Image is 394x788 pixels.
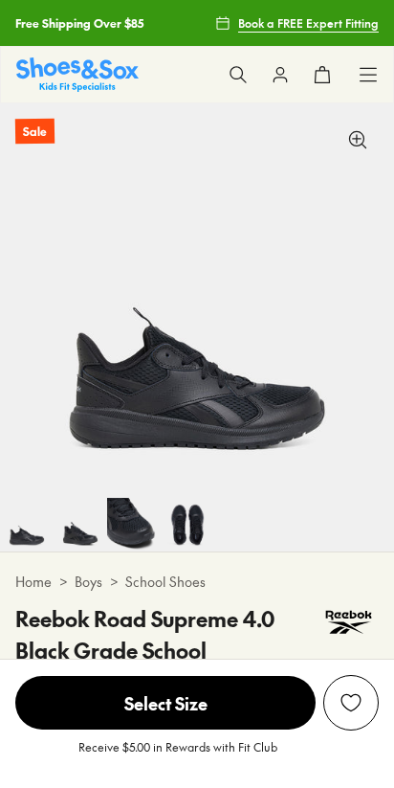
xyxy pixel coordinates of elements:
button: Add to Wishlist [323,675,379,731]
img: 6-474432_1 [107,498,161,552]
a: School Shoes [125,572,206,592]
img: 7-474433_1 [161,498,214,552]
img: SNS_Logo_Responsive.svg [16,57,139,91]
p: Sale [15,119,55,145]
a: Boys [75,572,102,592]
button: Select Size [15,675,316,731]
a: Book a FREE Expert Fitting [215,6,379,40]
div: > > [15,572,379,592]
p: Receive $5.00 in Rewards with Fit Club [78,738,277,773]
a: Shoes & Sox [16,57,139,91]
h4: Reebok Road Supreme 4.0 Black Grade School [15,603,317,666]
a: Home [15,572,52,592]
span: Book a FREE Expert Fitting [238,14,379,32]
img: 5-474431_1 [54,498,107,552]
span: Select Size [15,676,316,730]
img: Vendor logo [317,603,379,642]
